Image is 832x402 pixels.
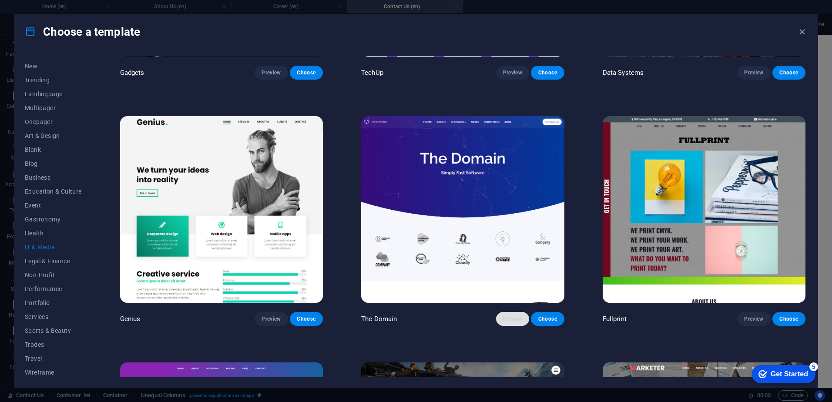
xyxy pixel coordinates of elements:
[538,69,557,76] span: Choose
[262,315,281,322] span: Preview
[25,143,82,157] button: Blank
[25,244,82,251] span: IT & Media
[779,315,798,322] span: Choose
[255,66,288,80] button: Preview
[361,116,564,303] img: The Domain
[25,226,82,240] button: Health
[496,66,529,80] button: Preview
[25,296,82,310] button: Portfolio
[25,341,82,348] span: Trades
[25,282,82,296] button: Performance
[25,174,82,181] span: Business
[25,73,82,87] button: Trending
[297,315,316,322] span: Choose
[25,268,82,282] button: Non-Profit
[25,101,82,115] button: Multipager
[25,285,82,292] span: Performance
[503,69,522,76] span: Preview
[538,315,557,322] span: Choose
[25,25,140,39] h4: Choose a template
[64,2,73,10] div: 5
[25,115,82,129] button: Onepager
[25,146,82,153] span: Blank
[25,202,82,209] span: Event
[737,66,770,80] button: Preview
[25,104,82,111] span: Multipager
[25,90,82,97] span: Landingpage
[25,258,82,265] span: Legal & Finance
[25,188,82,195] span: Education & Culture
[603,315,627,323] p: Fullprint
[25,313,82,320] span: Services
[744,69,763,76] span: Preview
[25,77,82,84] span: Trending
[361,315,397,323] p: The Domain
[25,157,82,171] button: Blog
[737,312,770,326] button: Preview
[26,10,63,17] div: Get Started
[503,315,522,322] span: Preview
[25,299,82,306] span: Portfolio
[120,68,144,77] p: Gadgets
[25,365,82,379] button: Wireframe
[25,129,82,143] button: Art & Design
[25,327,82,334] span: Sports & Beauty
[255,312,288,326] button: Preview
[361,68,383,77] p: TechUp
[25,355,82,362] span: Travel
[25,310,82,324] button: Services
[7,4,70,23] div: Get Started 5 items remaining, 0% complete
[25,216,82,223] span: Gastronomy
[496,312,529,326] button: Preview
[25,171,82,184] button: Business
[290,66,323,80] button: Choose
[25,254,82,268] button: Legal & Finance
[25,132,82,139] span: Art & Design
[25,230,82,237] span: Health
[772,312,805,326] button: Choose
[25,63,82,70] span: New
[25,324,82,338] button: Sports & Beauty
[531,312,564,326] button: Choose
[25,338,82,352] button: Trades
[772,66,805,80] button: Choose
[603,116,805,303] img: Fullprint
[25,369,82,376] span: Wireframe
[25,212,82,226] button: Gastronomy
[120,315,141,323] p: Genius
[25,352,82,365] button: Travel
[25,240,82,254] button: IT & Media
[297,69,316,76] span: Choose
[25,87,82,101] button: Landingpage
[531,66,564,80] button: Choose
[25,160,82,167] span: Blog
[779,69,798,76] span: Choose
[25,59,82,73] button: New
[290,312,323,326] button: Choose
[120,116,323,303] img: Genius
[25,198,82,212] button: Event
[25,118,82,125] span: Onepager
[25,184,82,198] button: Education & Culture
[603,68,644,77] p: Data Systems
[262,69,281,76] span: Preview
[744,315,763,322] span: Preview
[25,271,82,278] span: Non-Profit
